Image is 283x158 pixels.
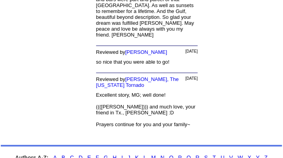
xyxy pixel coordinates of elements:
[186,76,198,81] font: [DATE]
[96,76,179,88] a: [PERSON_NAME], The [US_STATE] Tornado
[186,49,198,53] font: [DATE]
[96,76,179,88] font: Reviewed by
[125,49,167,55] a: [PERSON_NAME]
[96,59,170,65] font: so nice that you were able to go!
[96,49,167,55] font: Reviewed by
[96,92,196,127] font: Excellent story, MG; well done! ((([PERSON_NAME]))) and much love, your friend in Tx., [PERSON_NA...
